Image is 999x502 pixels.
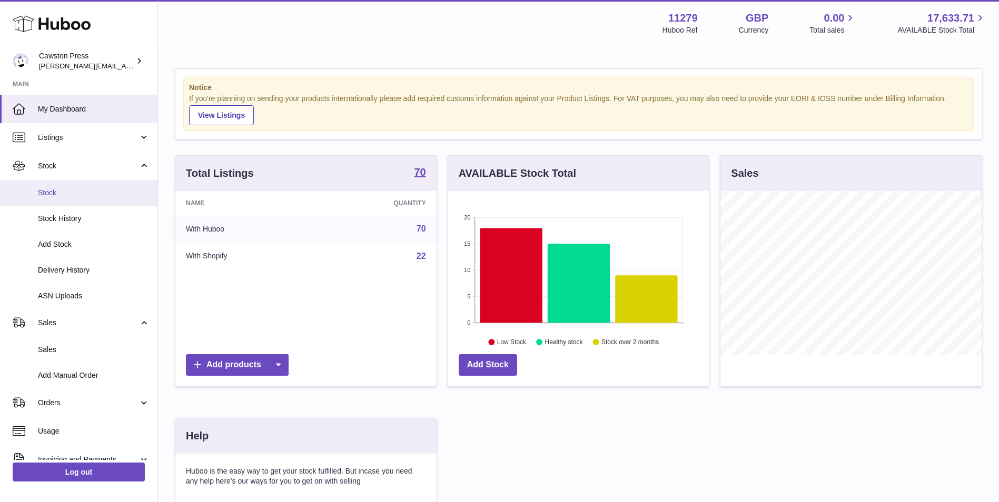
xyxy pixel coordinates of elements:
[38,455,139,465] span: Invoicing and Payments
[464,214,470,220] text: 20
[897,25,986,35] span: AVAILABLE Stock Total
[38,239,150,249] span: Add Stock
[38,318,139,328] span: Sales
[189,105,254,125] a: View Listings
[497,338,527,346] text: Low Stock
[662,25,698,35] div: Huboo Ref
[38,398,139,408] span: Orders
[464,267,470,273] text: 10
[809,11,856,35] a: 0.00 Total sales
[38,188,150,198] span: Stock
[739,25,769,35] div: Currency
[38,104,150,114] span: My Dashboard
[175,215,316,243] td: With Huboo
[809,25,856,35] span: Total sales
[38,133,139,143] span: Listings
[897,11,986,35] a: 17,633.71 AVAILABLE Stock Total
[186,466,426,486] p: Huboo is the easy way to get your stock fulfilled. But incase you need any help here's our ways f...
[189,94,968,125] div: If you're planning on sending your products internationally please add required customs informati...
[414,167,426,179] a: 70
[545,338,583,346] text: Healthy stock
[175,243,316,270] td: With Shopify
[467,319,470,326] text: 0
[459,354,517,376] a: Add Stock
[13,463,145,481] a: Log out
[417,252,426,260] a: 22
[38,345,150,355] span: Sales
[38,291,150,301] span: ASN Uploads
[746,11,768,25] strong: GBP
[459,166,576,180] h3: AVAILABLE Stock Total
[601,338,659,346] text: Stock over 2 months
[417,224,426,233] a: 70
[13,53,28,69] img: thomas.carson@cawstonpress.com
[175,191,316,215] th: Name
[38,214,150,224] span: Stock History
[414,167,426,177] strong: 70
[824,11,845,25] span: 0.00
[38,370,150,380] span: Add Manual Order
[38,426,150,436] span: Usage
[186,429,209,443] h3: Help
[39,62,268,70] span: [PERSON_NAME][EMAIL_ADDRESS][PERSON_NAME][DOMAIN_NAME]
[38,161,139,171] span: Stock
[731,166,758,180] h3: Sales
[467,293,470,299] text: 5
[464,240,470,247] text: 15
[189,83,968,93] strong: Notice
[186,166,254,180] h3: Total Listings
[186,354,289,376] a: Add products
[316,191,436,215] th: Quantity
[39,51,134,71] div: Cawston Press
[668,11,698,25] strong: 11279
[927,11,974,25] span: 17,633.71
[38,265,150,275] span: Delivery History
